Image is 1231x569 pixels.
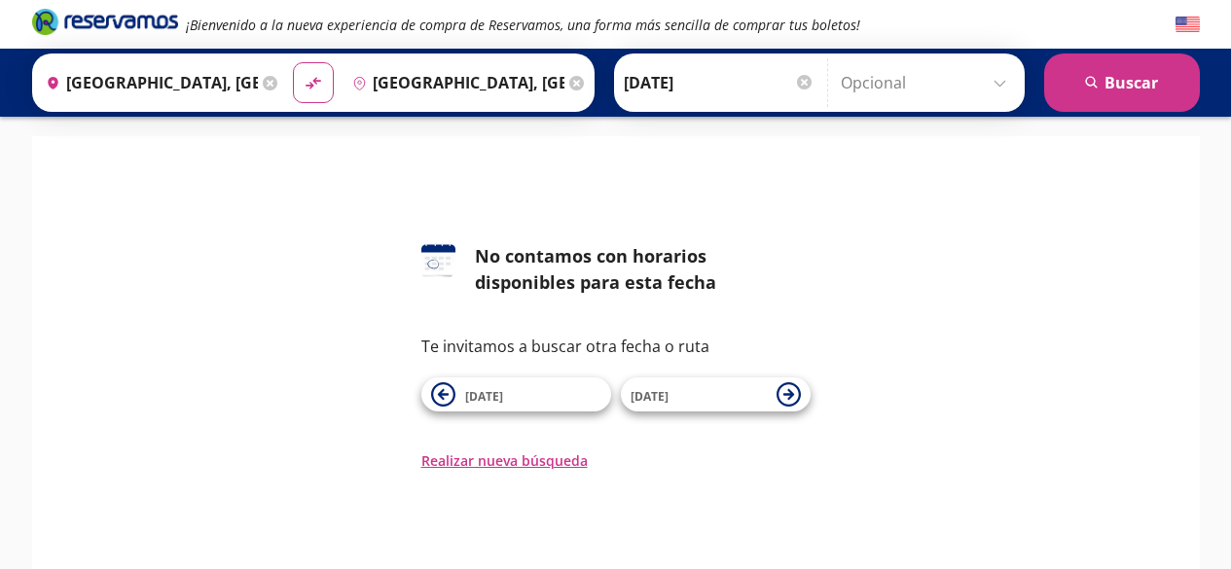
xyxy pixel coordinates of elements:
button: English [1176,13,1200,37]
i: Brand Logo [32,7,178,36]
div: No contamos con horarios disponibles para esta fecha [475,243,811,296]
input: Opcional [841,58,1015,107]
button: [DATE] [421,377,611,411]
p: Te invitamos a buscar otra fecha o ruta [421,335,811,358]
button: Realizar nueva búsqueda [421,450,588,471]
input: Buscar Origen [38,58,258,107]
a: Brand Logo [32,7,178,42]
span: [DATE] [465,388,503,405]
button: Buscar [1044,53,1200,112]
input: Buscar Destino [344,58,564,107]
span: [DATE] [631,388,669,405]
input: Elegir Fecha [624,58,815,107]
button: [DATE] [621,377,811,411]
em: ¡Bienvenido a la nueva experiencia de compra de Reservamos, una forma más sencilla de comprar tus... [186,16,860,34]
